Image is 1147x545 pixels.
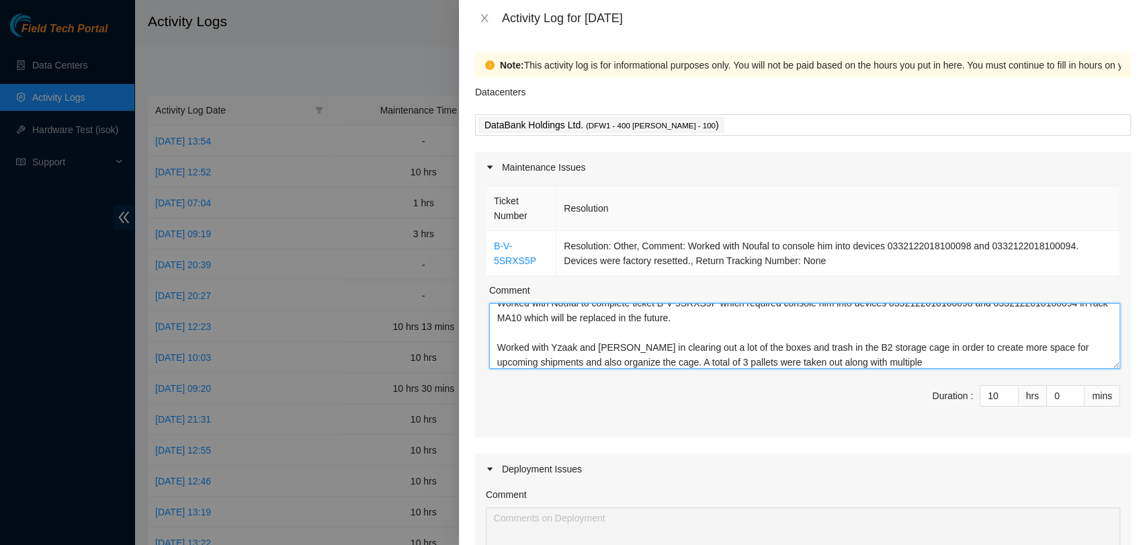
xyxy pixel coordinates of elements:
span: caret-right [486,163,494,171]
a: B-V-5SRXS5P [494,241,536,266]
div: Deployment Issues [475,454,1131,485]
td: Resolution: Other, Comment: Worked with Noufal to console him into devices 0332122018100098 and 0... [556,231,1120,276]
span: ( DFW1 - 400 [PERSON_NAME] - 100 [586,122,716,130]
span: down [1073,397,1081,405]
div: Maintenance Issues [475,152,1131,183]
strong: Note: [500,58,524,73]
div: Activity Log for [DATE] [502,11,1131,26]
th: Ticket Number [486,186,556,231]
span: Increase Value [1003,386,1018,396]
p: Datacenters [475,78,525,99]
label: Comment [489,283,530,298]
textarea: Comment [489,303,1120,369]
button: Close [475,12,494,25]
span: Decrease Value [1003,396,1018,406]
span: down [1007,397,1015,405]
div: Duration : [932,388,973,403]
span: up [1073,388,1081,396]
span: Decrease Value [1069,396,1084,406]
span: up [1007,388,1015,396]
th: Resolution [556,186,1120,231]
span: caret-right [486,465,494,473]
span: exclamation-circle [485,60,495,70]
div: hrs [1019,385,1047,407]
span: close [479,13,490,24]
span: Increase Value [1069,386,1084,396]
div: mins [1085,385,1120,407]
p: DataBank Holdings Ltd. ) [484,118,719,133]
label: Comment [486,487,527,502]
